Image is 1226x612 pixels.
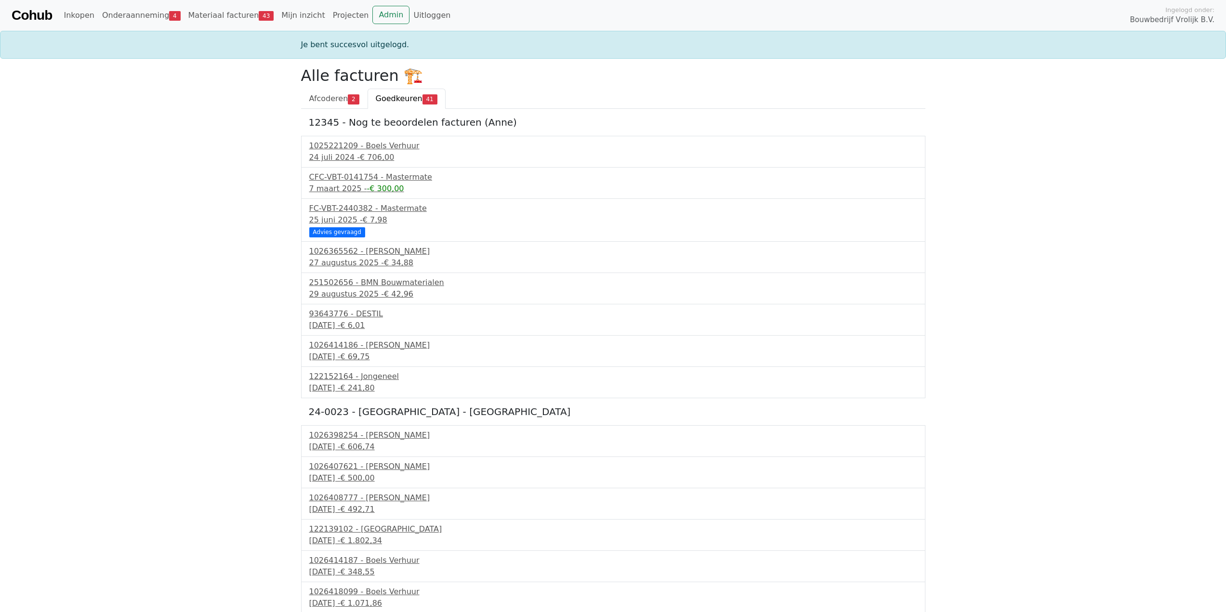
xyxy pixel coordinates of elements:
span: -€ 300,00 [367,184,404,193]
span: € 1.071,86 [340,599,382,608]
a: Uitloggen [409,6,454,25]
span: € 6,01 [340,321,365,330]
div: 1026408777 - [PERSON_NAME] [309,492,917,504]
div: 27 augustus 2025 - [309,257,917,269]
span: € 500,00 [340,473,374,482]
div: Je bent succesvol uitgelogd. [295,39,931,51]
a: 1026398254 - [PERSON_NAME][DATE] -€ 606,74 [309,430,917,453]
span: € 492,71 [340,505,374,514]
a: Goedkeuren41 [368,89,446,109]
span: 43 [259,11,274,21]
a: 1026414186 - [PERSON_NAME][DATE] -€ 69,75 [309,339,917,363]
div: 93643776 - DESTIL [309,308,917,320]
a: FC-VBT-2440382 - Mastermate25 juni 2025 -€ 7,98 Advies gevraagd [309,203,917,236]
span: € 606,74 [340,442,374,451]
div: 1026365562 - [PERSON_NAME] [309,246,917,257]
a: 122139102 - [GEOGRAPHIC_DATA][DATE] -€ 1.802,34 [309,523,917,547]
a: Materiaal facturen43 [185,6,278,25]
div: 1026414187 - Boels Verhuur [309,555,917,566]
div: [DATE] - [309,320,917,331]
div: 1025221209 - Boels Verhuur [309,140,917,152]
span: € 1.802,34 [340,536,382,545]
div: [DATE] - [309,472,917,484]
div: [DATE] - [309,504,917,515]
span: € 34,88 [384,258,413,267]
div: 7 maart 2025 - [309,183,917,195]
a: Admin [372,6,409,24]
div: 25 juni 2025 - [309,214,917,226]
span: Ingelogd onder: [1165,5,1214,14]
div: 1026398254 - [PERSON_NAME] [309,430,917,441]
h5: 12345 - Nog te beoordelen facturen (Anne) [309,117,918,128]
a: 93643776 - DESTIL[DATE] -€ 6,01 [309,308,917,331]
span: 2 [348,94,359,104]
span: 41 [422,94,437,104]
a: Onderaanneming4 [98,6,185,25]
div: 1026414186 - [PERSON_NAME] [309,339,917,351]
span: Afcoderen [309,94,348,103]
h5: 24-0023 - [GEOGRAPHIC_DATA] - [GEOGRAPHIC_DATA] [309,406,918,417]
span: € 69,75 [340,352,369,361]
h2: Alle facturen 🏗️ [301,66,925,85]
div: [DATE] - [309,382,917,394]
a: Cohub [12,4,52,27]
a: Mijn inzicht [277,6,329,25]
div: CFC-VBT-0141754 - Mastermate [309,171,917,183]
a: Projecten [329,6,373,25]
span: 4 [169,11,180,21]
span: € 42,96 [384,289,413,299]
a: 1026407621 - [PERSON_NAME][DATE] -€ 500,00 [309,461,917,484]
span: € 348,55 [340,567,374,576]
a: 1026418099 - Boels Verhuur[DATE] -€ 1.071,86 [309,586,917,609]
div: [DATE] - [309,566,917,578]
a: 251502656 - BMN Bouwmaterialen29 augustus 2025 -€ 42,96 [309,277,917,300]
span: € 7,98 [363,215,387,224]
div: [DATE] - [309,535,917,547]
div: [DATE] - [309,351,917,363]
div: 122152164 - Jongeneel [309,371,917,382]
a: 1026365562 - [PERSON_NAME]27 augustus 2025 -€ 34,88 [309,246,917,269]
span: € 706,00 [360,153,394,162]
a: 1026414187 - Boels Verhuur[DATE] -€ 348,55 [309,555,917,578]
div: FC-VBT-2440382 - Mastermate [309,203,917,214]
div: 122139102 - [GEOGRAPHIC_DATA] [309,523,917,535]
a: Inkopen [60,6,98,25]
div: 24 juli 2024 - [309,152,917,163]
div: 251502656 - BMN Bouwmaterialen [309,277,917,288]
a: 122152164 - Jongeneel[DATE] -€ 241,80 [309,371,917,394]
a: 1025221209 - Boels Verhuur24 juli 2024 -€ 706,00 [309,140,917,163]
span: Bouwbedrijf Vrolijk B.V. [1130,14,1214,26]
div: 1026407621 - [PERSON_NAME] [309,461,917,472]
div: [DATE] - [309,441,917,453]
div: 1026418099 - Boels Verhuur [309,586,917,598]
span: € 241,80 [340,383,374,392]
div: [DATE] - [309,598,917,609]
div: 29 augustus 2025 - [309,288,917,300]
div: Advies gevraagd [309,227,365,237]
a: 1026408777 - [PERSON_NAME][DATE] -€ 492,71 [309,492,917,515]
a: Afcoderen2 [301,89,368,109]
a: CFC-VBT-0141754 - Mastermate7 maart 2025 --€ 300,00 [309,171,917,195]
span: Goedkeuren [376,94,422,103]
